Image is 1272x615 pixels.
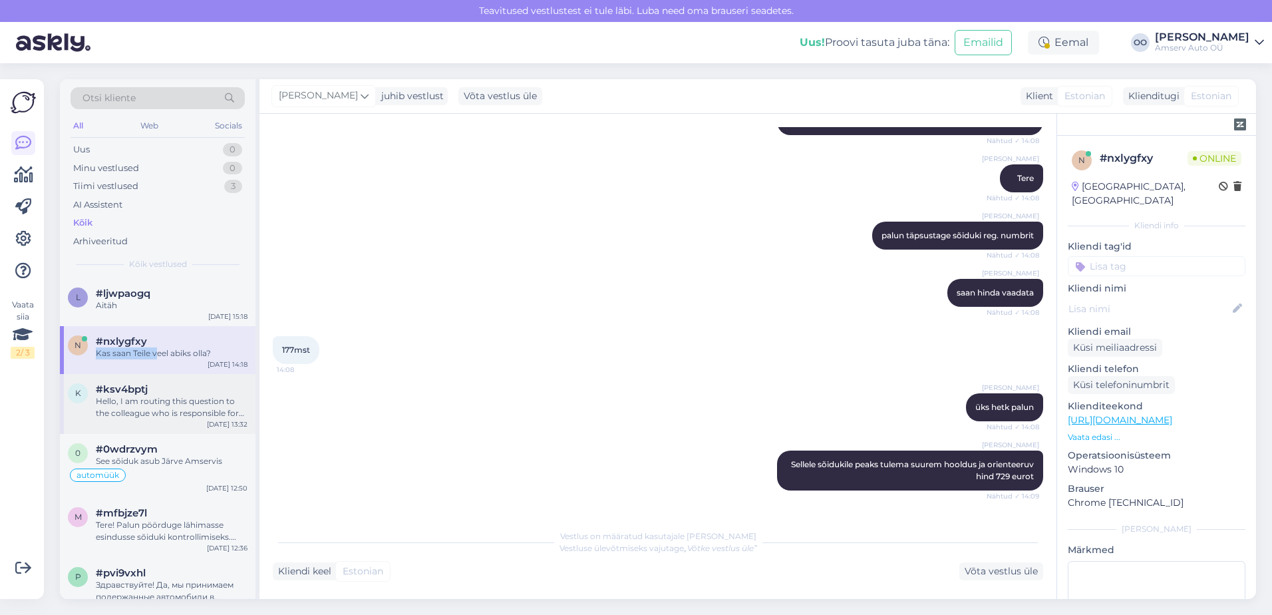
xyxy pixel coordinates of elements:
[76,292,80,302] span: l
[1028,31,1099,55] div: Eemal
[96,443,158,455] span: #0wdrzvym
[96,300,247,311] div: Aitäh
[11,90,36,115] img: Askly Logo
[129,258,187,270] span: Kõik vestlused
[982,154,1039,164] span: [PERSON_NAME]
[277,365,327,375] span: 14:08
[982,211,1039,221] span: [PERSON_NAME]
[73,180,138,193] div: Tiimi vestlused
[207,543,247,553] div: [DATE] 12:36
[1068,463,1245,477] p: Windows 10
[75,448,80,458] span: 0
[987,307,1039,317] span: Nähtud ✓ 14:08
[82,91,136,105] span: Otsi kliente
[1100,150,1188,166] div: # nxlygfxy
[957,288,1034,298] span: saan hinda vaadata
[75,388,81,398] span: k
[987,250,1039,260] span: Nähtud ✓ 14:08
[96,567,146,579] span: #pvi9vxhl
[955,30,1012,55] button: Emailid
[1155,43,1249,53] div: Amserv Auto OÜ
[96,383,148,395] span: #ksv4bptj
[71,117,86,134] div: All
[75,572,81,582] span: p
[1068,543,1245,557] p: Märkmed
[1068,376,1175,394] div: Küsi telefoninumbrit
[1068,240,1245,254] p: Kliendi tag'id
[1017,173,1034,183] span: Tere
[223,143,242,156] div: 0
[959,562,1043,580] div: Võta vestlus üle
[1068,220,1245,232] div: Kliendi info
[881,230,1034,240] span: palun täpsustage sõiduki reg. numbrit
[1155,32,1249,43] div: [PERSON_NAME]
[96,519,247,543] div: Tere! Palun pöörduge lähimasse esindusse sõiduki kontrollimiseks. Meie spetsialist vaatab sõiduki...
[1021,89,1053,103] div: Klient
[791,459,1036,481] span: Sellele sõidukile peaks tulema suurem hooldus ja orienteeruv hind 729 eurot
[343,564,383,578] span: Estonian
[982,440,1039,450] span: [PERSON_NAME]
[1068,414,1172,426] a: [URL][DOMAIN_NAME]
[982,383,1039,393] span: [PERSON_NAME]
[1068,325,1245,339] p: Kliendi email
[987,422,1039,432] span: Nähtud ✓ 14:08
[1078,155,1085,165] span: n
[1068,256,1245,276] input: Lisa tag
[987,491,1039,501] span: Nähtud ✓ 14:09
[1188,151,1241,166] span: Online
[1064,89,1105,103] span: Estonian
[206,483,247,493] div: [DATE] 12:50
[75,340,81,350] span: n
[73,143,90,156] div: Uus
[1234,118,1246,130] img: zendesk
[1068,282,1245,296] p: Kliendi nimi
[223,162,242,175] div: 0
[458,87,542,105] div: Võta vestlus üle
[96,288,150,300] span: #ljwpaogq
[376,89,444,103] div: juhib vestlust
[212,117,245,134] div: Socials
[96,507,147,519] span: #mfbjze7l
[987,193,1039,203] span: Nähtud ✓ 14:08
[73,216,92,230] div: Kõik
[208,359,247,369] div: [DATE] 14:18
[1068,302,1230,316] input: Lisa nimi
[982,268,1039,278] span: [PERSON_NAME]
[800,35,949,51] div: Proovi tasuta juba täna:
[559,543,757,553] span: Vestluse ülevõtmiseks vajutage
[73,198,122,212] div: AI Assistent
[1068,339,1162,357] div: Küsi meiliaadressi
[96,579,247,603] div: Здравствуйте! Да, мы принимаем подержанные автомобили в качестве первоначального взноса за новый ...
[73,162,139,175] div: Minu vestlused
[1191,89,1231,103] span: Estonian
[96,335,147,347] span: #nxlygfxy
[1155,32,1264,53] a: [PERSON_NAME]Amserv Auto OÜ
[1131,33,1150,52] div: OO
[560,531,756,541] span: Vestlus on määratud kasutajale [PERSON_NAME]
[1068,399,1245,413] p: Klienditeekond
[224,180,242,193] div: 3
[75,512,82,522] span: m
[11,299,35,359] div: Vaata siia
[1072,180,1219,208] div: [GEOGRAPHIC_DATA], [GEOGRAPHIC_DATA]
[273,564,331,578] div: Kliendi keel
[1068,496,1245,510] p: Chrome [TECHNICAL_ID]
[279,89,358,103] span: [PERSON_NAME]
[1068,523,1245,535] div: [PERSON_NAME]
[96,347,247,359] div: Kas saan Teile veel abiks olla?
[96,455,247,467] div: See sõiduk asub Järve Amservis
[975,402,1034,412] span: üks hetk palun
[208,311,247,321] div: [DATE] 15:18
[207,419,247,429] div: [DATE] 13:32
[77,471,119,479] span: automüük
[987,136,1039,146] span: Nähtud ✓ 14:08
[282,345,310,355] span: 177mst
[1123,89,1180,103] div: Klienditugi
[684,543,757,553] i: „Võtke vestlus üle”
[1068,362,1245,376] p: Kliendi telefon
[11,347,35,359] div: 2 / 3
[96,395,247,419] div: Hello, I am routing this question to the colleague who is responsible for this topic. The reply m...
[1068,449,1245,463] p: Operatsioonisüsteem
[1068,431,1245,443] p: Vaata edasi ...
[800,36,825,49] b: Uus!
